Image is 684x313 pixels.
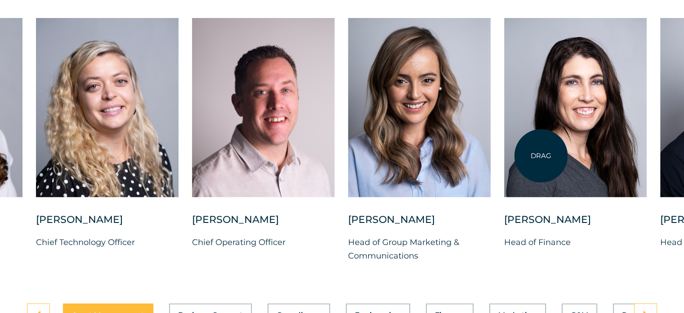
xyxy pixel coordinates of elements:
[504,213,647,236] div: [PERSON_NAME]
[348,213,491,236] div: [PERSON_NAME]
[504,236,647,249] p: Head of Finance
[192,236,335,249] p: Chief Operating Officer
[348,236,491,263] p: Head of Group Marketing & Communications
[36,213,179,236] div: [PERSON_NAME]
[192,213,335,236] div: [PERSON_NAME]
[36,236,179,249] p: Chief Technology Officer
